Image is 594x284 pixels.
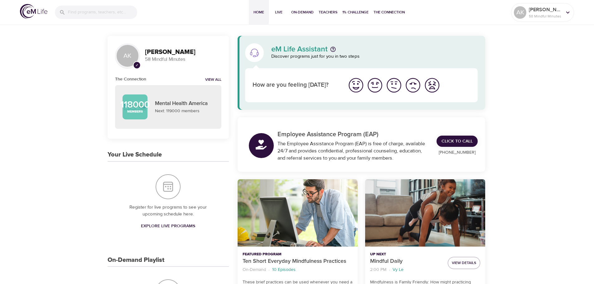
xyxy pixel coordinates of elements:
img: bad [404,77,422,94]
p: 10 Episodes [272,267,296,273]
p: Ten Short Everyday Mindfulness Practices [243,257,353,266]
a: Click to Call [437,136,478,147]
div: The Employee Assistance Program (EAP) is free of charge, available 24/7 and provides confidential... [278,140,429,162]
p: Vy Le [393,267,403,273]
div: AK [115,43,140,68]
p: 58 Mindful Minutes [145,56,221,63]
button: Mindful Daily [365,179,485,247]
img: good [366,77,384,94]
nav: breadcrumb [370,266,443,274]
p: How are you feeling [DATE]? [253,81,339,90]
p: eM Life Assistant [271,46,328,53]
img: ok [385,77,403,94]
p: [PHONE_NUMBER] [437,149,478,156]
button: I'm feeling great [346,76,365,95]
p: Up Next [370,252,443,257]
p: [PERSON_NAME] [529,6,562,13]
p: 2:00 PM [370,267,386,273]
li: · [389,266,390,274]
p: 58 Mindful Minutes [529,13,562,19]
span: Live [271,9,286,16]
img: logo [20,4,47,19]
button: I'm feeling bad [403,76,423,95]
p: Members [127,109,143,114]
span: View Details [452,260,476,266]
p: Featured Program [243,252,353,257]
a: Explore Live Programs [138,220,198,232]
h6: The Connection [115,76,146,83]
h3: Your Live Schedule [108,151,162,158]
span: The Connection [374,9,405,16]
p: Register for live programs to see your upcoming schedule here. [120,204,216,218]
img: worst [423,77,441,94]
button: Ten Short Everyday Mindfulness Practices [238,179,358,247]
p: Mental Health America [155,100,214,108]
span: Home [251,9,266,16]
span: On-Demand [291,9,314,16]
a: View all notifications [205,77,221,83]
span: Explore Live Programs [141,222,195,230]
span: 1% Challenge [342,9,369,16]
img: great [347,77,365,94]
p: 118000 [120,100,150,109]
input: Find programs, teachers, etc... [68,6,137,19]
span: Teachers [319,9,337,16]
p: On-Demand [243,267,266,273]
img: Your Live Schedule [156,174,181,199]
h3: On-Demand Playlist [108,257,164,264]
button: I'm feeling good [365,76,384,95]
img: eM Life Assistant [249,48,259,58]
div: AK [514,6,526,19]
button: View Details [448,257,480,269]
li: · [268,266,270,274]
button: I'm feeling ok [384,76,403,95]
span: Click to Call [442,137,473,145]
p: Discover programs just for you in two steps [271,53,478,60]
p: Next: 119000 members [155,108,214,114]
p: Employee Assistance Program (EAP) [278,130,429,139]
h3: [PERSON_NAME] [145,49,221,56]
p: Mindful Daily [370,257,443,266]
nav: breadcrumb [243,266,353,274]
button: I'm feeling worst [423,76,442,95]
